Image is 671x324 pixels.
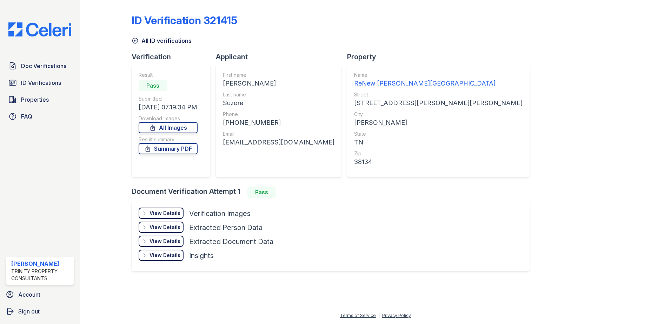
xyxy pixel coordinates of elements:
div: [EMAIL_ADDRESS][DOMAIN_NAME] [223,137,334,147]
a: Properties [6,93,74,107]
a: Privacy Policy [382,313,411,318]
div: Document Verification Attempt 1 [132,187,535,198]
div: Phone [223,111,334,118]
div: Last name [223,91,334,98]
div: Submitted [139,95,198,102]
a: Name ReNew [PERSON_NAME][GEOGRAPHIC_DATA] [354,72,523,88]
div: Suzore [223,98,334,108]
span: FAQ [21,112,32,121]
div: Zip [354,150,523,157]
div: [PERSON_NAME] [223,79,334,88]
div: Pass [139,80,167,91]
img: CE_Logo_Blue-a8612792a0a2168367f1c8372b55b34899dd931a85d93a1a3d3e32e68fde9ad4.png [3,22,77,36]
a: Terms of Service [340,313,376,318]
div: Property [347,52,535,62]
div: Applicant [216,52,347,62]
a: All ID verifications [132,36,192,45]
div: ReNew [PERSON_NAME][GEOGRAPHIC_DATA] [354,79,523,88]
div: Insights [189,251,214,261]
a: ID Verifications [6,76,74,90]
div: View Details [150,252,180,259]
div: Download Images [139,115,198,122]
div: City [354,111,523,118]
span: Account [18,290,40,299]
div: Pass [247,187,275,198]
span: Sign out [18,307,40,316]
a: Account [3,288,77,302]
div: View Details [150,210,180,217]
div: [STREET_ADDRESS][PERSON_NAME][PERSON_NAME] [354,98,523,108]
div: Name [354,72,523,79]
div: Extracted Person Data [189,223,263,232]
div: View Details [150,224,180,231]
div: Email [223,130,334,137]
div: Result summary [139,136,198,143]
div: [PHONE_NUMBER] [223,118,334,128]
div: State [354,130,523,137]
a: All Images [139,122,198,133]
span: ID Verifications [21,79,61,87]
div: ID Verification 321415 [132,14,237,27]
div: Trinity Property Consultants [11,268,71,282]
a: Doc Verifications [6,59,74,73]
div: View Details [150,238,180,245]
a: FAQ [6,109,74,123]
div: | [378,313,380,318]
div: TN [354,137,523,147]
span: Properties [21,95,49,104]
div: [PERSON_NAME] [354,118,523,128]
a: Sign out [3,304,77,318]
div: 38134 [354,157,523,167]
span: Doc Verifications [21,62,66,70]
div: Street [354,91,523,98]
div: Extracted Document Data [189,237,273,247]
div: Result [139,72,198,79]
div: Verification [132,52,216,62]
div: [PERSON_NAME] [11,259,71,268]
div: Verification Images [189,209,251,218]
a: Summary PDF [139,143,198,154]
iframe: chat widget [642,296,664,317]
div: [DATE] 07:19:34 PM [139,102,198,112]
div: First name [223,72,334,79]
